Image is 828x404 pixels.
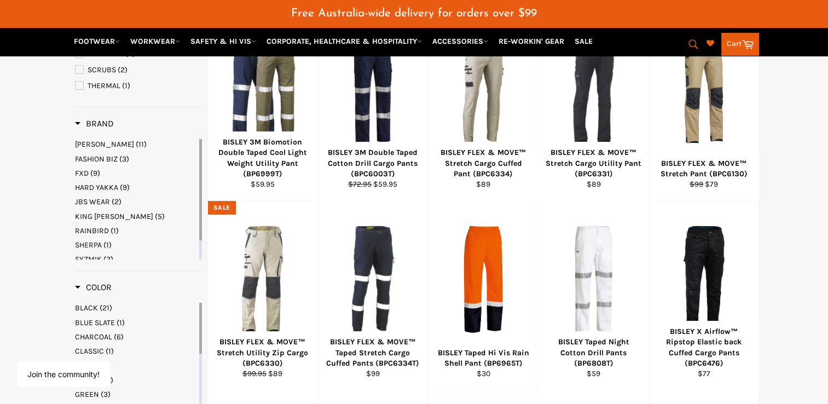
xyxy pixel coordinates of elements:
span: (5) [155,212,165,221]
div: BISLEY Taped Night Cotton Drill Pants (BP6808T) [546,337,642,368]
a: FASHION BIZ [75,154,197,164]
a: KING GEE [75,211,197,222]
a: BLACK [75,303,197,313]
span: BLUE SLATE [75,318,115,327]
a: BISLEY FLEX & MOVE™ Stretch Cargo Cuffed Pant (BPC6334) - Workin' Gear BISLEY FLEX & MOVE™ Stretc... [428,11,539,201]
span: (3) [119,154,129,164]
s: $72.95 [348,180,372,189]
a: BISLEY FLEX & MOVE™ Stretch Pant (BPC6130) - Workin' Gear BISLEY FLEX & MOVE™ Stretch Pant (BPC61... [648,11,759,201]
span: (9) [90,169,100,178]
a: BISLEY Taped Hi Vis Rain Shell Pant BISLEY Taped Hi Vis Rain Shell Pant (BP6965T) $30 [428,201,539,390]
span: (6) [114,332,124,342]
div: $30 [435,368,531,379]
a: DESERT [75,375,197,385]
span: Color [75,282,112,292]
img: BISLEY FLEX & MOVE™ Taped Stretch Cargo Cuffed Pants (BPC6334T) - Workin' Gear [332,224,414,334]
img: BISLEY FLEX & MOVE™ Stretch Cargo Utility Pant (BPC6331) - Workin' Gear [552,35,635,145]
span: (1) [122,81,130,90]
div: BISLEY FLEX & MOVE™ Stretch Utility Zip Cargo (BPC6330) [215,337,311,368]
a: FOOTWEAR [70,32,124,51]
div: $59.95 [325,179,421,189]
div: BISLEY X Airflow™ Ripstop Elastic back Cuffed Cargo Pants (BPC6476) [656,326,752,368]
div: BISLEY FLEX & MOVE™ Taped Stretch Cargo Cuffed Pants (BPC6334T) [325,337,421,368]
div: $59.95 [215,179,311,189]
span: (1) [117,318,125,327]
a: CHARCOAL [75,332,197,342]
a: BISLEY X Airflow™ Ripstop Elastic back Cuffed Cargo Pants (BPC6476) - Workin' Gear BISLEY X Airfl... [648,201,759,390]
span: FASHION BIZ [75,154,118,164]
s: $99 [690,180,703,189]
a: CORPORATE, HEALTHCARE & HOSPITALITY [262,32,426,51]
a: GREEN [75,389,197,400]
a: JBS WEAR [75,197,197,207]
span: CHARCOAL [75,332,112,342]
a: SALE [570,32,597,51]
h3: Color [75,282,112,293]
s: $99.95 [242,369,267,378]
a: BLUE SLATE [75,318,197,328]
a: SAFETY & HI VIS [186,32,260,51]
a: BISLEY BPC6003T 3M Double Taped Cotton Drill Cargo Pants - Workin' Gear BISLEY 3M Double Taped Co... [317,11,428,201]
div: $89 [435,179,531,189]
span: (2) [103,255,113,264]
div: BISLEY FLEX & MOVE™ Stretch Cargo Utility Pant (BPC6331) [546,147,642,179]
a: WORKWEAR [126,32,184,51]
div: $77 [656,368,752,379]
span: (1) [103,240,112,250]
span: (11) [136,140,147,149]
img: BISLEY BPC6003T 3M Double Taped Cotton Drill Cargo Pants - Workin' Gear [332,35,414,145]
span: CLASSIC [75,347,104,356]
div: $89 [546,179,642,189]
span: (2) [112,197,121,206]
span: JBS WEAR [75,197,110,206]
div: BISLEY 3M Biomotion Double Taped Cool Light Weight Utility Pant (BP6999T) [215,137,311,179]
span: (2) [118,65,128,74]
div: $59 [546,368,642,379]
a: SCRUBS [75,64,202,76]
img: BISLEY BP6999T 3M Biomotion Double Taped Cool Light Weight Utility Pant - Workin' Gear [225,25,300,154]
span: FXD [75,169,89,178]
span: (1) [111,226,119,235]
button: Join the community! [27,370,100,379]
a: RE-WORKIN' GEAR [494,32,569,51]
a: DENIM [75,360,197,371]
a: BISLEY FLEX & MOVE™ Stretch Utility Zip Cargo (BPC6330) - Workin' Gear BISLEY FLEX & MOVE™ Stretc... [207,201,318,390]
div: $99 [325,368,421,379]
div: BISLEY Taped Hi Vis Rain Shell Pant (BP6965T) [435,348,531,369]
span: SCRUBS [88,65,116,74]
a: RAINBIRD [75,226,197,236]
span: GREEN [75,390,99,399]
span: THERMAL [88,81,120,90]
div: BISLEY FLEX & MOVE™ Stretch Pant (BPC6130) [656,158,752,180]
span: RAINBIRD [75,226,109,235]
img: BISLEY X Airflow™ Ripstop Elastic back Cuffed Cargo Pants (BPC6476) - Workin' Gear [663,224,745,334]
img: BISLEY FLEX & MOVE™ Stretch Pant (BPC6130) - Workin' Gear [663,35,745,145]
div: $79 [656,179,752,189]
a: SYZMIK [75,254,197,264]
img: BISLEY FLEX & MOVE™ Stretch Cargo Cuffed Pant (BPC6334) - Workin' Gear [442,35,525,145]
div: BISLEY 3M Double Taped Cotton Drill Cargo Pants (BPC6003T) [325,147,421,179]
div: BISLEY FLEX & MOVE™ Stretch Cargo Cuffed Pant (BPC6334) [435,147,531,179]
span: (9) [120,183,130,192]
span: (1) [106,347,114,356]
img: BISLEY Taped Hi Vis Rain Shell Pant [442,224,525,334]
div: Sale [208,201,236,215]
span: SHERPA [75,240,102,250]
span: SYZMIK [75,255,102,264]
span: (1) [100,361,108,370]
span: (3) [101,390,111,399]
span: (21) [100,303,112,313]
a: CLASSIC [75,346,197,356]
a: BISLEY Taped Night Cotton Drill Pants (BP6808T) BISLEY Taped Night Cotton Drill Pants (BP6808T) $59 [538,201,648,390]
a: BISLEY BP6999T 3M Biomotion Double Taped Cool Light Weight Utility Pant - Workin' Gear BISLEY 3M ... [207,11,318,201]
a: Cart [721,33,759,56]
a: BISLEY [75,139,197,149]
a: FXD [75,168,197,178]
a: THERMAL [75,80,202,92]
span: Free Australia-wide delivery for orders over $99 [291,8,537,19]
h3: Brand [75,118,114,129]
span: BLACK [75,303,98,313]
img: BISLEY Taped Night Cotton Drill Pants (BP6808T) [552,224,635,334]
span: [PERSON_NAME] [75,140,134,149]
